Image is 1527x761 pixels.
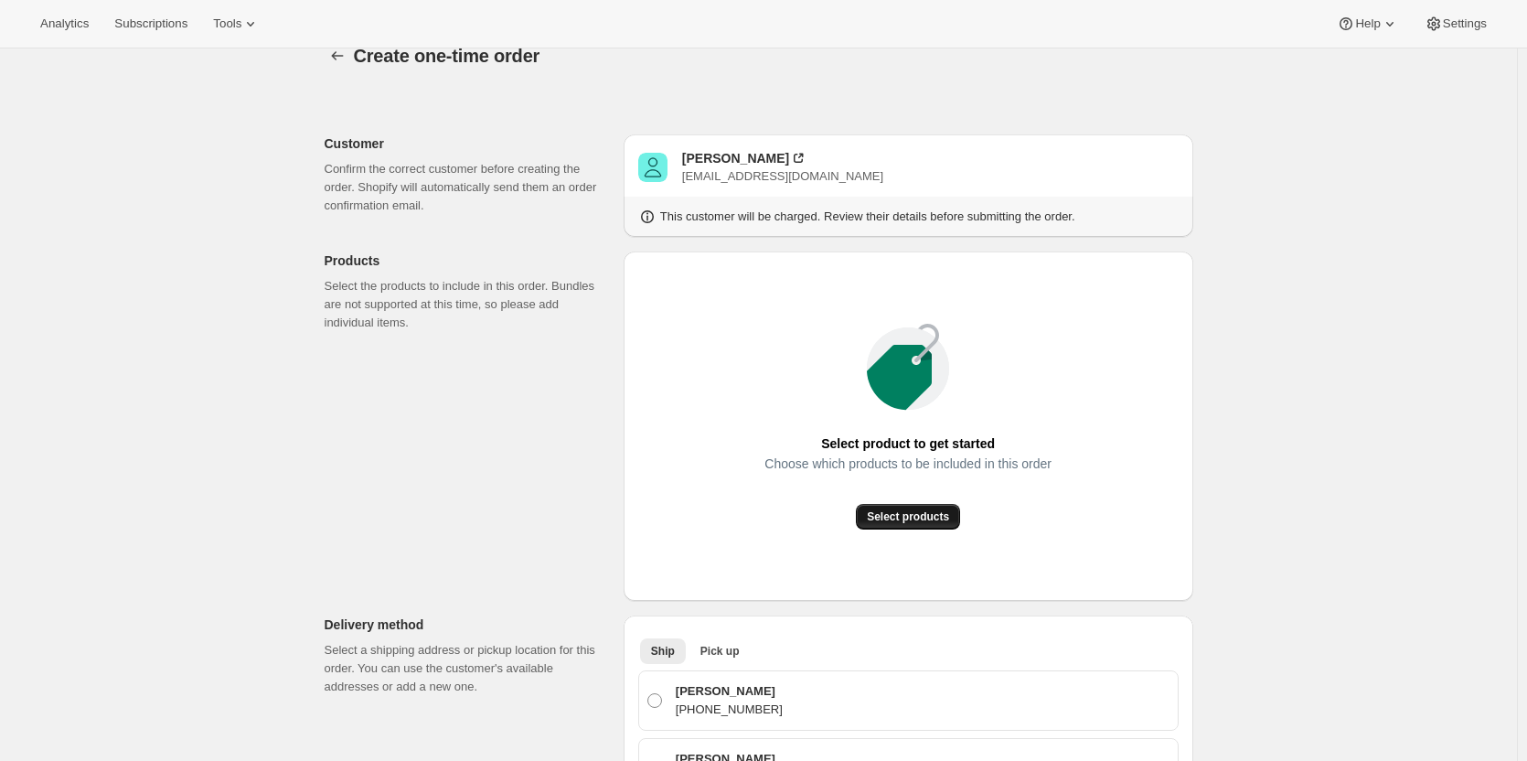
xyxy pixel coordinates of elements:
[821,431,995,456] span: Select product to get started
[325,641,609,696] p: Select a shipping address or pickup location for this order. You can use the customer's available...
[676,682,783,701] p: [PERSON_NAME]
[867,509,949,524] span: Select products
[202,11,271,37] button: Tools
[856,504,960,530] button: Select products
[213,16,241,31] span: Tools
[103,11,198,37] button: Subscriptions
[1443,16,1487,31] span: Settings
[325,252,609,270] p: Products
[764,451,1052,477] span: Choose which products to be included in this order
[354,46,540,66] span: Create one-time order
[325,616,609,634] p: Delivery method
[114,16,187,31] span: Subscriptions
[676,701,783,719] p: [PHONE_NUMBER]
[29,11,100,37] button: Analytics
[700,644,740,659] span: Pick up
[325,277,609,332] p: Select the products to include in this order. Bundles are not supported at this time, so please a...
[40,16,89,31] span: Analytics
[1414,11,1498,37] button: Settings
[682,149,789,167] div: [PERSON_NAME]
[682,169,883,183] span: [EMAIL_ADDRESS][DOMAIN_NAME]
[638,153,667,182] span: Ross Smith
[325,160,609,215] p: Confirm the correct customer before creating the order. Shopify will automatically send them an o...
[660,208,1075,226] p: This customer will be charged. Review their details before submitting the order.
[1355,16,1380,31] span: Help
[325,134,609,153] p: Customer
[1326,11,1409,37] button: Help
[651,644,675,659] span: Ship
